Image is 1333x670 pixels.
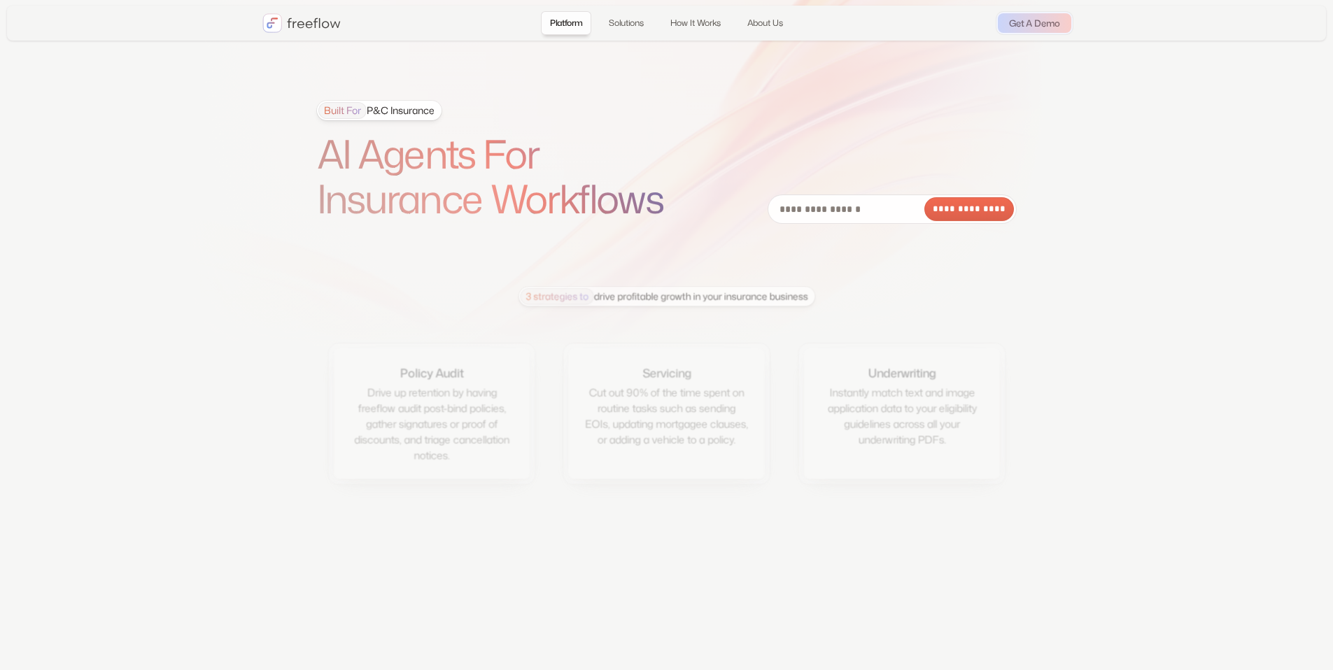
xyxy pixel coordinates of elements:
[819,385,984,448] div: Instantly match text and image application data to your eligibility guidelines across all your un...
[642,364,691,382] div: Servicing
[520,288,807,305] div: drive profitable growth in your insurance business
[541,11,591,35] a: Platform
[317,131,702,222] h1: AI Agents For Insurance Workflows
[768,194,1017,224] form: Email Form
[738,11,792,35] a: About Us
[868,364,935,382] div: Underwriting
[349,385,514,463] div: Drive up retention by having freeflow audit post-bind policies, gather signatures or proof of dis...
[584,385,749,448] div: Cut out 90% of the time spent on routine tasks such as sending EOIs, updating mortgagee clauses, ...
[998,13,1071,33] a: Get A Demo
[600,11,653,35] a: Solutions
[520,288,593,305] span: 3 strategies to
[400,364,463,382] div: Policy Audit
[318,102,367,119] span: Built For
[318,102,435,119] div: P&C Insurance
[661,11,730,35] a: How It Works
[262,13,341,33] a: home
